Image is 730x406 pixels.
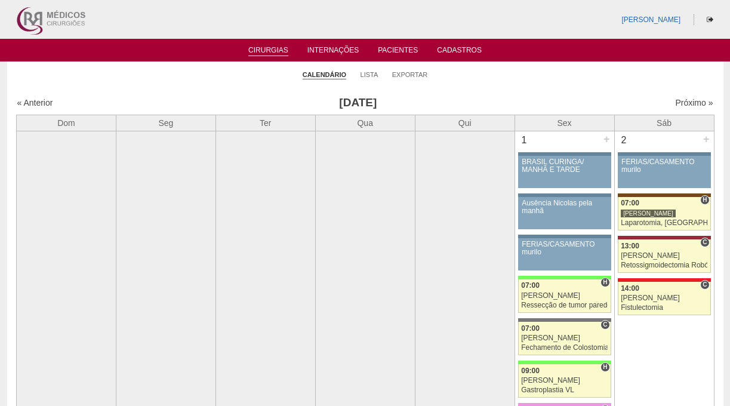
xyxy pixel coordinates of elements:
div: [PERSON_NAME] [621,252,707,260]
div: Ressecção de tumor parede abdominal pélvica [521,302,608,309]
span: Hospital [600,278,609,287]
div: [PERSON_NAME] [521,292,608,300]
div: 1 [515,131,534,149]
span: 07:00 [521,324,540,333]
a: FÉRIAS/CASAMENTO murilo [618,156,711,188]
div: [PERSON_NAME] [621,294,707,302]
th: Ter [215,115,315,131]
a: C 07:00 [PERSON_NAME] Fechamento de Colostomia ou Enterostomia [518,322,611,355]
span: 07:00 [521,281,540,290]
div: Key: Brasil [518,361,611,364]
th: Seg [116,115,215,131]
div: Key: Sírio Libanês [618,236,711,239]
div: FÉRIAS/CASAMENTO murilo [522,241,607,256]
div: Retossigmoidectomia Robótica [621,262,707,269]
div: Fechamento de Colostomia ou Enterostomia [521,344,608,352]
span: Consultório [600,320,609,330]
div: Key: Aviso [518,235,611,238]
span: 14:00 [621,284,639,293]
h3: [DATE] [184,94,532,112]
span: 07:00 [621,199,639,207]
div: 2 [615,131,633,149]
div: Key: Aviso [518,193,611,197]
a: Cadastros [437,46,482,58]
th: Qui [415,115,515,131]
span: Consultório [700,280,709,290]
span: Hospital [600,362,609,372]
span: Hospital [700,195,709,205]
div: + [602,131,612,147]
a: H 09:00 [PERSON_NAME] Gastroplastia VL [518,364,611,398]
div: Key: Aviso [518,152,611,156]
a: Exportar [392,70,428,79]
span: Consultório [700,238,709,247]
div: BRASIL CURINGA/ MANHÃ E TARDE [522,158,607,174]
span: 13:00 [621,242,639,250]
th: Dom [17,115,116,131]
a: H 07:00 [PERSON_NAME] Laparotomia, [GEOGRAPHIC_DATA], Drenagem, Bridas [618,197,711,230]
a: Pacientes [378,46,418,58]
a: C 13:00 [PERSON_NAME] Retossigmoidectomia Robótica [618,239,711,273]
span: 09:00 [521,367,540,375]
div: Key: Santa Joana [618,193,711,197]
div: Laparotomia, [GEOGRAPHIC_DATA], Drenagem, Bridas [621,219,707,227]
a: Ausência Nicolas pela manhã [518,197,611,229]
th: Sex [515,115,614,131]
div: [PERSON_NAME] [621,209,676,218]
div: + [701,131,711,147]
a: FÉRIAS/CASAMENTO murilo [518,238,611,270]
div: Key: Assunção [618,278,711,282]
a: Próximo » [675,98,713,107]
i: Sair [707,16,713,23]
a: BRASIL CURINGA/ MANHÃ E TARDE [518,156,611,188]
a: Calendário [303,70,346,79]
a: Lista [361,70,378,79]
a: Cirurgias [248,46,288,56]
div: [PERSON_NAME] [521,377,608,385]
div: Key: Santa Catarina [518,318,611,322]
div: Fistulectomia [621,304,707,312]
div: Key: Aviso [618,152,711,156]
a: H 07:00 [PERSON_NAME] Ressecção de tumor parede abdominal pélvica [518,279,611,313]
a: [PERSON_NAME] [621,16,680,24]
a: C 14:00 [PERSON_NAME] Fistulectomia [618,282,711,315]
div: Gastroplastia VL [521,386,608,394]
div: Ausência Nicolas pela manhã [522,199,607,215]
div: Key: Brasil [518,276,611,279]
a: « Anterior [17,98,53,107]
div: [PERSON_NAME] [521,334,608,342]
th: Qua [315,115,415,131]
th: Sáb [614,115,714,131]
div: FÉRIAS/CASAMENTO murilo [621,158,707,174]
a: Internações [307,46,359,58]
